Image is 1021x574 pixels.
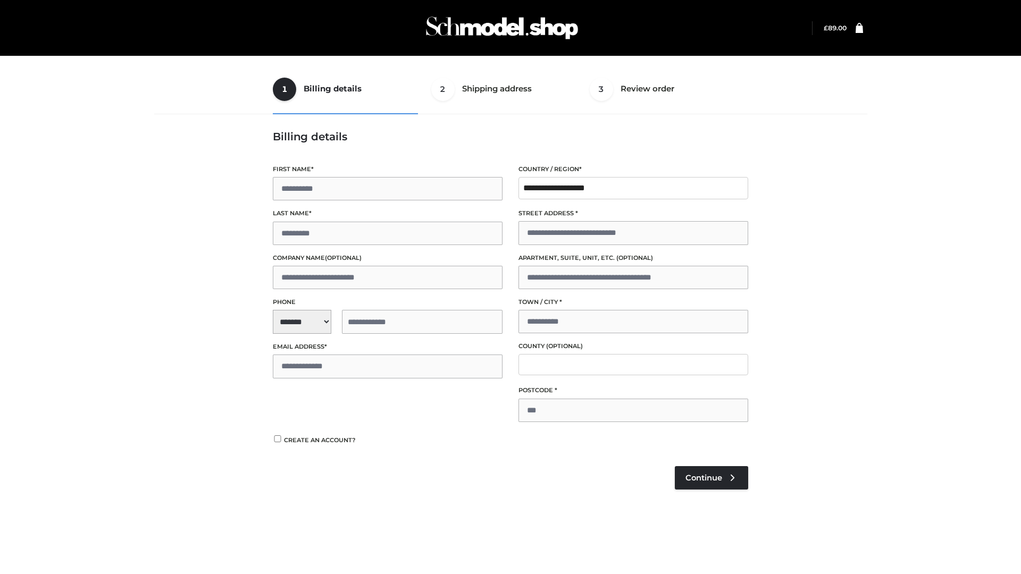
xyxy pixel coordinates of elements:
[422,7,582,49] img: Schmodel Admin 964
[284,436,356,444] span: Create an account?
[616,254,653,261] span: (optional)
[675,466,748,489] a: Continue
[273,208,503,218] label: Last name
[824,24,847,32] a: £89.00
[518,253,748,263] label: Apartment, suite, unit, etc.
[824,24,828,32] span: £
[273,297,503,307] label: Phone
[518,164,748,174] label: Country / Region
[824,24,847,32] bdi: 89.00
[273,164,503,174] label: First name
[273,435,282,442] input: Create an account?
[273,130,748,143] h3: Billing details
[518,208,748,218] label: Street address
[685,473,722,483] span: Continue
[546,342,583,350] span: (optional)
[518,341,748,351] label: County
[273,342,503,352] label: Email address
[273,253,503,263] label: Company name
[518,297,748,307] label: Town / City
[325,254,362,261] span: (optional)
[518,385,748,395] label: Postcode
